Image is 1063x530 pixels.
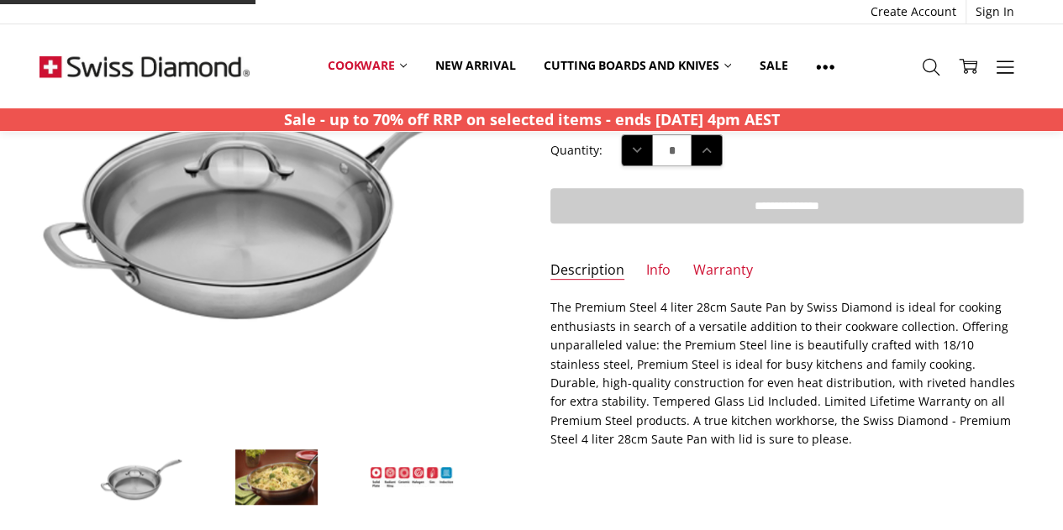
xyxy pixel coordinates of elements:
[550,141,603,160] label: Quantity:
[234,449,318,506] img: Premium Steel Induction 28cm X 5cm 4L Saute Pan With Lid
[370,466,454,488] img: Premium Steel Induction 28cm X 5cm 4L Saute Pan With Lid
[550,261,624,281] a: Description
[802,47,849,85] a: Show All
[313,47,421,84] a: Cookware
[745,47,802,84] a: Sale
[550,298,1024,449] p: The Premium Steel 4 liter 28cm Saute Pan by Swiss Diamond is ideal for cooking enthusiasts in sea...
[693,261,753,281] a: Warranty
[284,109,780,129] strong: Sale - up to 70% off RRP on selected items - ends [DATE] 4pm AEST
[646,261,671,281] a: Info
[39,24,250,108] img: Free Shipping On Every Order
[421,47,529,84] a: New arrival
[99,449,183,506] img: Premium Steel Induction 28cm X 5cm 4L Saute Pan With Lid
[529,47,745,84] a: Cutting boards and knives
